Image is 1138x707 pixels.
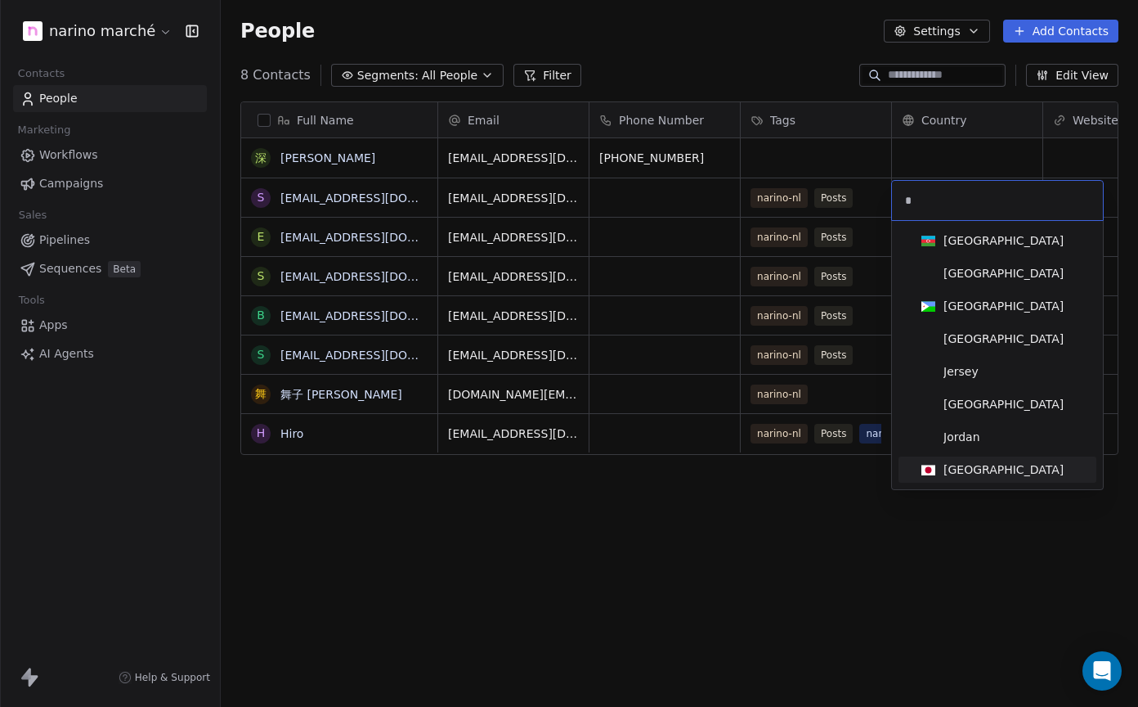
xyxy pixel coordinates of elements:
[943,396,1064,412] div: [GEOGRAPHIC_DATA]
[898,227,1096,555] div: Suggestions
[943,462,1064,478] div: [GEOGRAPHIC_DATA]
[943,331,1064,347] div: [GEOGRAPHIC_DATA]
[943,363,979,380] div: Jersey
[943,429,980,445] div: Jordan
[943,265,1064,281] div: [GEOGRAPHIC_DATA]
[943,232,1064,249] div: [GEOGRAPHIC_DATA]
[943,298,1064,314] div: [GEOGRAPHIC_DATA]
